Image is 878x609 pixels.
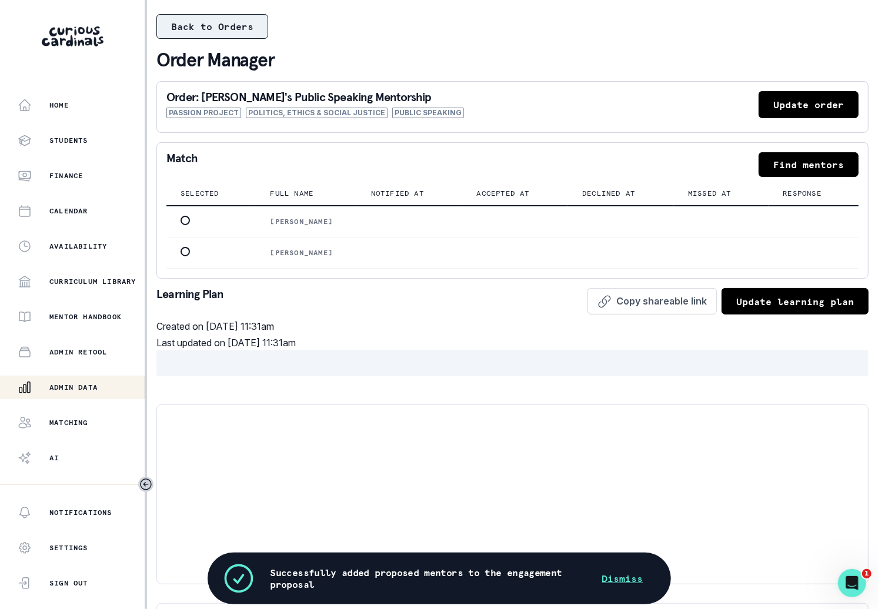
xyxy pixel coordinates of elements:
[783,189,822,198] p: Response
[270,189,313,198] p: Full name
[42,26,104,46] img: Curious Cardinals Logo
[166,91,464,103] p: Order: [PERSON_NAME]'s Public Speaking Mentorship
[49,206,88,216] p: Calendar
[49,453,59,463] p: AI
[759,152,859,177] button: Find mentors
[246,108,388,118] span: Politics, Ethics & Social Justice
[582,189,635,198] p: Declined at
[49,418,88,427] p: Matching
[270,217,342,226] p: [PERSON_NAME]
[156,319,869,333] p: Created on [DATE] 11:31am
[588,567,657,590] button: Dismiss
[49,508,112,517] p: Notifications
[759,91,859,118] button: Update order
[49,383,98,392] p: Admin Data
[156,14,268,39] button: Back to Orders
[49,136,88,145] p: Students
[166,152,198,177] p: Match
[49,171,83,180] p: Finance
[270,248,342,257] p: [PERSON_NAME]
[371,189,424,198] p: Notified at
[476,189,529,198] p: Accepted at
[862,569,872,578] span: 1
[688,189,732,198] p: Missed at
[49,543,88,553] p: Settings
[49,242,107,251] p: Availability
[166,108,241,118] span: Passion Project
[156,288,224,314] p: Learning Plan
[49,312,122,322] p: Mentor Handbook
[838,569,866,597] iframe: Intercom live chat
[181,189,219,198] p: Selected
[49,101,69,110] p: Home
[49,277,136,286] p: Curriculum Library
[156,336,869,350] p: Last updated on [DATE] 11:31am
[49,347,107,357] p: Admin Retool
[587,288,717,314] button: Copy shareable link
[722,288,869,314] button: Update learning plan
[392,108,464,118] span: Public Speaking
[138,477,153,492] button: Toggle sidebar
[271,567,588,590] p: Successfully added proposed mentors to the engagement proposal
[49,578,88,588] p: Sign Out
[156,48,869,72] p: Order Manager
